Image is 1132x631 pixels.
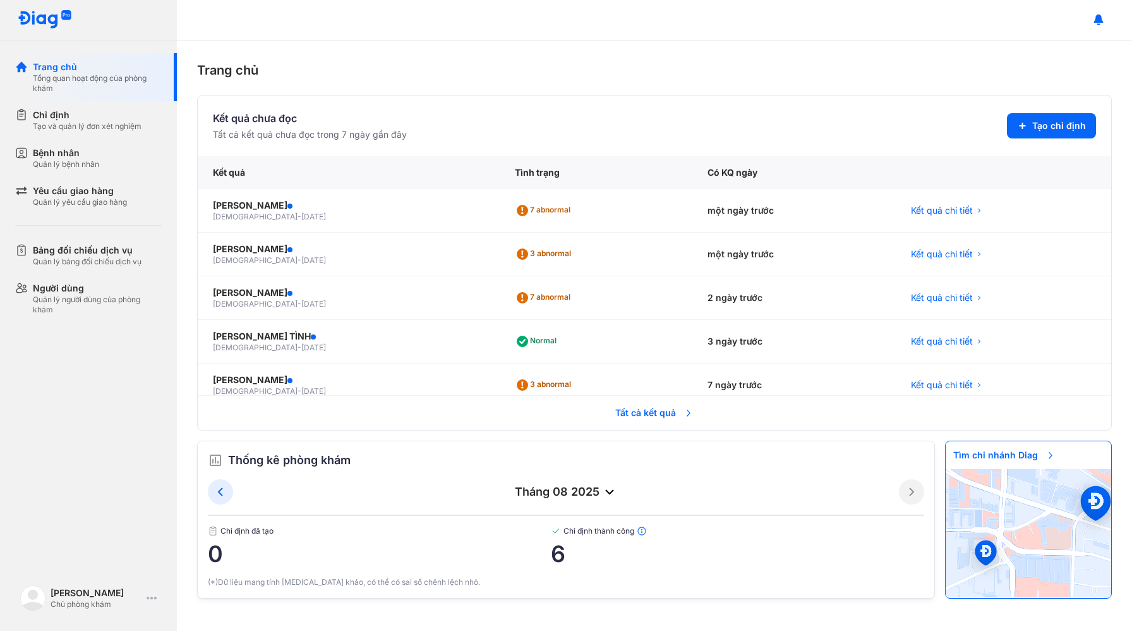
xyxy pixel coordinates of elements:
div: Quản lý bảng đối chiếu dịch vụ [33,257,141,267]
div: Yêu cầu giao hàng [33,185,127,197]
div: Kết quả [198,156,500,189]
div: Trang chủ [197,61,1112,80]
span: [DATE] [301,299,326,309]
img: info.7e716105.svg [637,526,647,536]
div: Quản lý bệnh nhân [33,159,99,169]
span: Kết quả chi tiết [911,248,973,260]
div: [PERSON_NAME] [213,286,485,299]
img: checked-green.01cc79e0.svg [551,526,561,536]
div: Quản lý yêu cầu giao hàng [33,197,127,207]
span: [DATE] [301,386,326,396]
div: 7 abnormal [515,200,575,221]
div: [PERSON_NAME] TÌNH [213,330,485,343]
span: [DATE] [301,212,326,221]
div: Normal [515,331,562,352]
div: 2 ngày trước [692,276,896,320]
span: Chỉ định đã tạo [208,526,551,536]
span: - [298,299,301,309]
span: Kết quả chi tiết [911,379,973,391]
span: Kết quả chi tiết [911,335,973,348]
span: - [298,255,301,265]
div: (*)Dữ liệu mang tính [MEDICAL_DATA] khảo, có thể có sai số chênh lệch nhỏ. [208,577,924,588]
img: order.5a6da16c.svg [208,453,223,468]
span: [DEMOGRAPHIC_DATA] [213,255,298,265]
span: [DATE] [301,343,326,352]
div: Bảng đối chiếu dịch vụ [33,244,141,257]
img: document.50c4cfd0.svg [208,526,218,536]
img: logo [20,585,45,611]
button: Tạo chỉ định [1007,113,1096,138]
div: Tổng quan hoạt động của phòng khám [33,73,162,94]
div: Tất cả kết quả chưa đọc trong 7 ngày gần đây [213,128,407,141]
span: Kết quả chi tiết [911,204,973,217]
span: - [298,386,301,396]
div: một ngày trước [692,189,896,233]
div: 3 ngày trước [692,320,896,364]
span: 6 [551,541,924,567]
div: 3 abnormal [515,244,576,264]
div: Tình trạng [500,156,692,189]
img: logo [18,10,72,30]
div: Tạo và quản lý đơn xét nghiệm [33,121,141,132]
span: Thống kê phòng khám [228,451,351,469]
div: Chỉ định [33,109,141,121]
div: [PERSON_NAME] [213,243,485,255]
span: [DEMOGRAPHIC_DATA] [213,386,298,396]
div: 7 abnormal [515,288,575,308]
span: [DEMOGRAPHIC_DATA] [213,212,298,221]
div: Người dùng [33,282,162,295]
span: [DEMOGRAPHIC_DATA] [213,343,298,352]
div: tháng 08 2025 [233,484,899,499]
div: Chủ phòng khám [51,599,141,610]
span: Tìm chi nhánh Diag [946,441,1063,469]
div: Có KQ ngày [692,156,896,189]
div: 3 abnormal [515,375,576,395]
span: [DATE] [301,255,326,265]
div: Quản lý người dùng của phòng khám [33,295,162,315]
div: Trang chủ [33,61,162,73]
div: Kết quả chưa đọc [213,111,407,126]
div: Bệnh nhân [33,147,99,159]
span: Chỉ định thành công [551,526,924,536]
div: 7 ngày trước [692,364,896,407]
span: Tạo chỉ định [1032,119,1086,132]
span: [DEMOGRAPHIC_DATA] [213,299,298,309]
span: - [298,343,301,352]
span: Kết quả chi tiết [911,291,973,304]
div: [PERSON_NAME] [213,374,485,386]
div: [PERSON_NAME] [213,199,485,212]
div: một ngày trước [692,233,896,276]
span: Tất cả kết quả [608,399,701,427]
span: 0 [208,541,551,567]
div: [PERSON_NAME] [51,587,141,599]
span: - [298,212,301,221]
